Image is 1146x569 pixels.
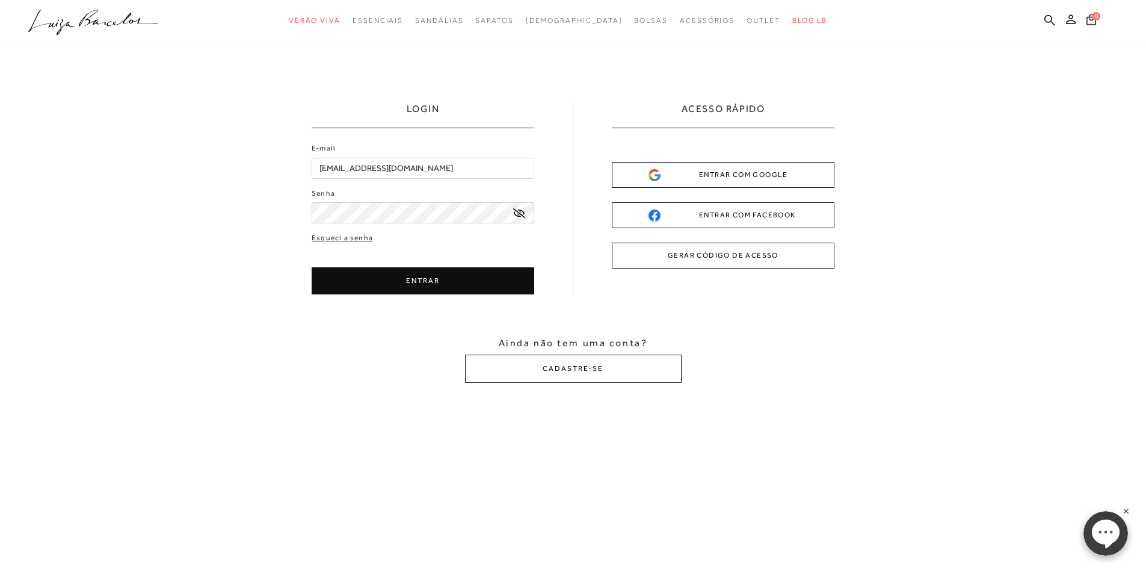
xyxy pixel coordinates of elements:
span: Sandálias [415,16,463,25]
a: Esqueci a senha [312,232,373,244]
button: CADASTRE-SE [465,355,682,383]
a: noSubCategoriesText [353,10,403,32]
span: Bolsas [634,16,668,25]
a: noSubCategoriesText [475,10,513,32]
div: ENTRAR COM FACEBOOK [648,209,798,222]
h2: ACESSO RÁPIDO [682,102,765,128]
button: GERAR CÓDIGO DE ACESSO [612,243,834,269]
button: ENTRAR COM GOOGLE [612,162,834,188]
button: 0 [1083,13,1100,30]
span: Ainda não tem uma conta? [499,337,647,350]
a: noSubCategoriesText [747,10,780,32]
span: BLOG LB [792,16,827,25]
span: Essenciais [353,16,403,25]
button: ENTRAR COM FACEBOOK [612,202,834,228]
span: Outlet [747,16,780,25]
label: Senha [312,188,335,199]
a: noSubCategoriesText [415,10,463,32]
div: ENTRAR COM GOOGLE [648,169,798,181]
a: BLOG LB [792,10,827,32]
input: E-mail [312,158,534,179]
button: ENTRAR [312,267,534,294]
a: noSubCategoriesText [634,10,668,32]
span: Verão Viva [289,16,340,25]
label: E-mail [312,143,336,154]
a: noSubCategoriesText [526,10,623,32]
span: [DEMOGRAPHIC_DATA] [526,16,623,25]
span: Sapatos [475,16,513,25]
h1: LOGIN [407,102,440,128]
a: exibir senha [513,208,525,217]
span: 0 [1092,12,1100,20]
a: noSubCategoriesText [680,10,735,32]
a: noSubCategoriesText [289,10,340,32]
span: Acessórios [680,16,735,25]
